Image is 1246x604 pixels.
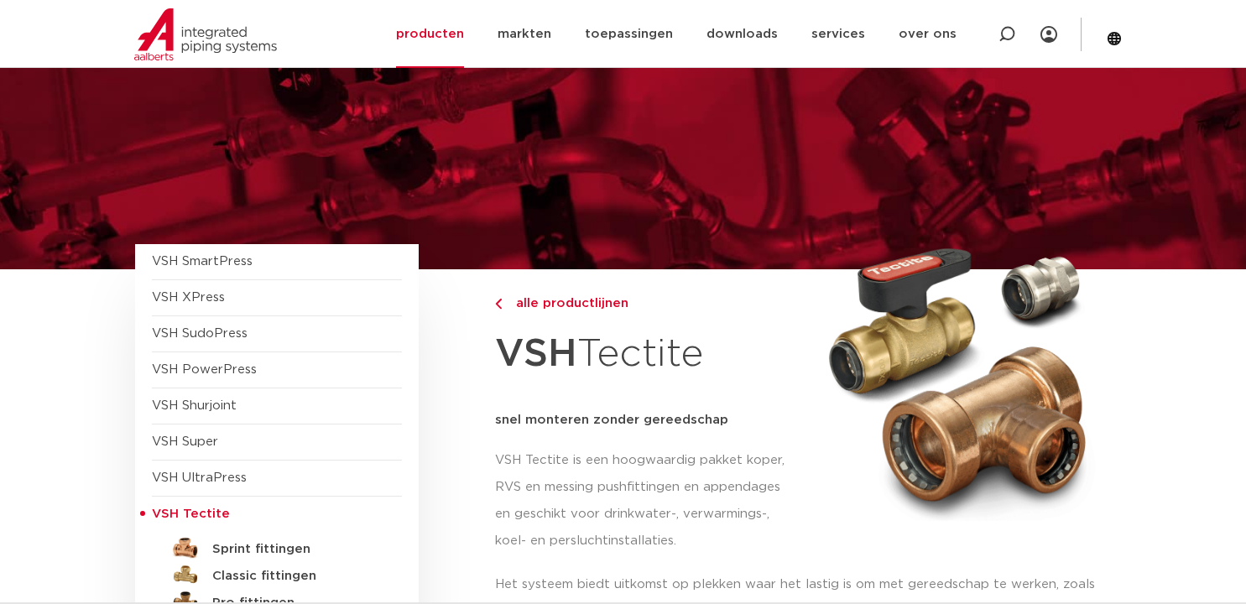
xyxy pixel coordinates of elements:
[152,327,248,340] a: VSH SudoPress
[495,322,799,387] h1: Tectite
[495,414,728,426] strong: snel monteren zonder gereedschap
[152,471,247,484] a: VSH UltraPress
[495,335,577,373] strong: VSH
[506,297,628,310] span: alle productlijnen
[212,542,378,557] h5: Sprint fittingen
[152,533,402,560] a: Sprint fittingen
[152,363,257,376] a: VSH PowerPress
[495,294,799,314] a: alle productlijnen
[495,299,502,310] img: chevron-right.svg
[152,291,225,304] a: VSH XPress
[152,399,237,412] a: VSH Shurjoint
[152,560,402,586] a: Classic fittingen
[152,508,230,520] span: VSH Tectite
[152,435,218,448] a: VSH Super
[152,255,253,268] a: VSH SmartPress
[495,447,799,555] p: VSH Tectite is een hoogwaardig pakket koper, RVS en messing pushfittingen en appendages en geschi...
[212,569,378,584] h5: Classic fittingen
